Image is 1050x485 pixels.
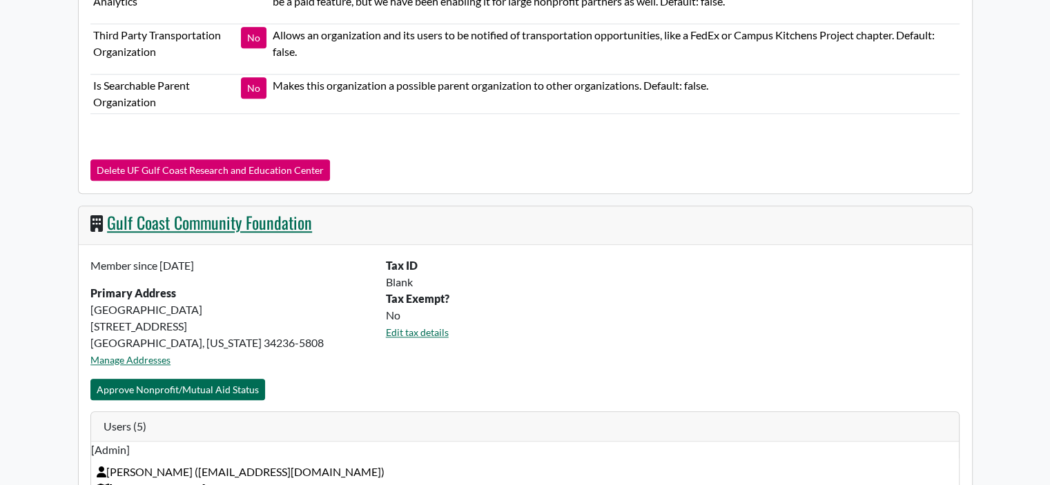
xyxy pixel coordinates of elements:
[107,210,312,235] a: Gulf Coast Community Foundation
[386,259,418,272] b: Tax ID
[241,27,266,48] button: No
[91,412,959,442] div: Users (5)
[90,159,330,181] button: Delete UF Gulf Coast Research and Education Center
[386,326,449,338] a: Edit tax details
[378,274,968,290] div: Blank
[90,257,369,274] p: Member since [DATE]
[82,257,378,379] div: [GEOGRAPHIC_DATA] [STREET_ADDRESS] [GEOGRAPHIC_DATA], [US_STATE] 34236-5808
[90,24,238,75] td: Third Party Transportation Organization
[273,77,957,94] p: Makes this organization a possible parent organization to other organizations. Default: false.
[386,292,449,305] b: Tax Exempt?
[378,307,968,324] div: No
[91,442,959,458] span: [Admin]
[241,77,266,99] button: No
[90,286,176,299] strong: Primary Address
[90,354,171,366] a: Manage Addresses
[273,27,957,60] p: Allows an organization and its users to be notified of transportation opportunities, like a FedEx...
[90,379,265,400] button: Approve Nonprofit/Mutual Aid Status
[90,75,238,114] td: Is Searchable Parent Organization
